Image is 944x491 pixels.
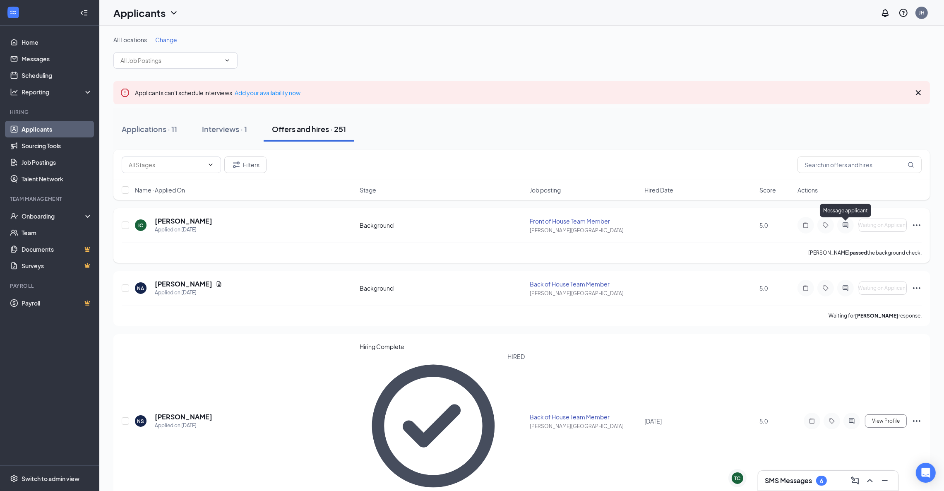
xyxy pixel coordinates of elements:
div: Applied on [DATE] [155,289,222,297]
div: [PERSON_NAME][GEOGRAPHIC_DATA] [530,227,640,234]
span: All Locations [113,36,147,43]
span: Stage [360,186,376,194]
div: Message applicant [820,204,871,217]
div: Applied on [DATE] [155,421,212,430]
div: Switch to admin view [22,474,79,483]
button: Minimize [878,474,891,487]
svg: ActiveChat [841,285,850,291]
svg: ActiveChat [841,222,850,229]
div: Applied on [DATE] [155,226,212,234]
svg: ChevronUp [865,476,875,486]
a: Talent Network [22,171,92,187]
svg: Note [801,285,811,291]
button: View Profile [865,414,907,428]
b: [PERSON_NAME] [855,313,898,319]
svg: UserCheck [10,212,18,220]
div: NS [137,418,144,425]
div: [PERSON_NAME][GEOGRAPHIC_DATA] [530,290,640,297]
div: Back of House Team Member [530,413,640,421]
div: Open Intercom Messenger [916,463,936,483]
span: Change [155,36,177,43]
input: All Stages [129,160,204,169]
div: Front of House Team Member [530,217,640,225]
svg: Minimize [880,476,890,486]
svg: Ellipses [912,220,922,230]
svg: Ellipses [912,283,922,293]
svg: ChevronDown [169,8,179,18]
input: All Job Postings [120,56,221,65]
span: Waiting on Applicant [858,285,908,291]
b: passed [850,250,867,256]
p: Waiting for response. [829,312,922,319]
svg: ChevronDown [224,57,231,64]
a: SurveysCrown [22,258,92,274]
svg: Collapse [80,9,88,17]
svg: Tag [821,285,831,291]
h3: SMS Messages [765,476,812,485]
svg: QuestionInfo [898,8,908,18]
span: 5.0 [759,221,768,229]
p: [PERSON_NAME] the background check. [808,249,922,256]
h5: [PERSON_NAME] [155,412,212,421]
svg: Cross [913,88,923,98]
div: Reporting [22,88,93,96]
div: Interviews · 1 [202,124,247,134]
svg: Tag [821,222,831,229]
div: Background [360,221,524,229]
span: 5.0 [759,284,768,292]
div: Back of House Team Member [530,280,640,288]
svg: Filter [231,160,241,170]
a: Job Postings [22,154,92,171]
a: Applicants [22,121,92,137]
svg: Note [807,418,817,424]
h5: [PERSON_NAME] [155,279,212,289]
a: Messages [22,51,92,67]
span: [DATE] [644,417,662,425]
div: Background [360,284,524,292]
span: Name · Applied On [135,186,185,194]
div: JH [919,9,925,16]
button: ComposeMessage [848,474,862,487]
div: Team Management [10,195,91,202]
svg: Analysis [10,88,18,96]
svg: ChevronDown [207,161,214,168]
span: 5.0 [759,417,768,425]
div: IC [138,222,143,229]
a: DocumentsCrown [22,241,92,258]
span: Applicants can't schedule interviews. [135,89,300,96]
div: Payroll [10,282,91,289]
span: Actions [797,186,818,194]
a: Home [22,34,92,51]
button: ChevronUp [863,474,877,487]
svg: ComposeMessage [850,476,860,486]
button: Waiting on Applicant [859,282,907,295]
div: Onboarding [22,212,85,220]
svg: ActiveChat [847,418,857,424]
h1: Applicants [113,6,166,20]
div: NA [137,285,144,292]
div: Offers and hires · 251 [272,124,346,134]
div: [PERSON_NAME][GEOGRAPHIC_DATA] [530,423,640,430]
svg: Ellipses [912,416,922,426]
button: Filter Filters [224,156,267,173]
svg: WorkstreamLogo [9,8,17,17]
a: Scheduling [22,67,92,84]
button: Waiting on Applicant [859,219,907,232]
svg: Error [120,88,130,98]
a: Team [22,224,92,241]
div: Hiring [10,108,91,116]
div: Hiring Complete [360,342,524,351]
a: Add your availability now [235,89,300,96]
span: Job posting [530,186,561,194]
input: Search in offers and hires [797,156,922,173]
svg: Document [216,281,222,287]
svg: Tag [827,418,837,424]
div: 6 [820,477,823,484]
span: View Profile [872,418,900,424]
div: TC [735,475,741,482]
a: PayrollCrown [22,295,92,311]
svg: Note [801,222,811,229]
div: Applications · 11 [122,124,177,134]
svg: MagnifyingGlass [908,161,914,168]
svg: Settings [10,474,18,483]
